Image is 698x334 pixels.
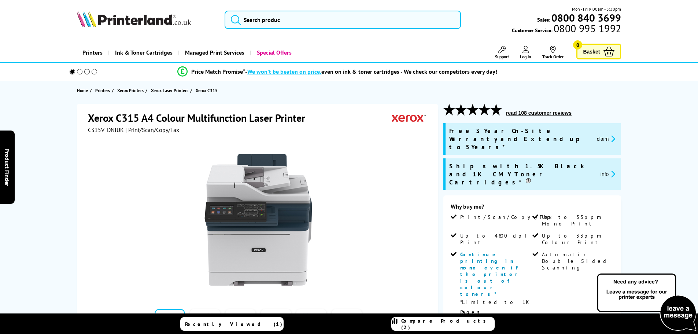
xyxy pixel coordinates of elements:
[196,88,218,93] span: Xerox C315
[151,87,190,94] a: Xerox Laser Printers
[449,127,591,151] span: Free 3 Year On-Site Warranty and Extend up to 5 Years*
[191,68,245,75] span: Price Match Promise*
[250,43,297,62] a: Special Offers
[542,214,612,227] span: Up to 33ppm Mono Print
[88,111,313,125] h1: Xerox C315 A4 Colour Multifunction Laser Printer
[537,16,550,23] span: Sales:
[77,11,216,29] a: Printerland Logo
[77,87,88,94] span: Home
[542,251,612,271] span: Automatic Double Sided Scanning
[449,162,595,186] span: Ships with 1.5K Black and 1K CMY Toner Cartridges*
[178,43,250,62] a: Managed Print Services
[247,68,321,75] span: We won’t be beaten on price,
[460,232,531,246] span: Up to 4800 dpi Print
[117,87,144,94] span: Xerox Printers
[542,46,564,59] a: Track Order
[125,126,179,133] span: | Print/Scan/Copy/Fax
[4,148,11,186] span: Product Finder
[551,11,621,25] b: 0800 840 3699
[180,317,284,331] a: Recently Viewed (1)
[60,65,616,78] li: modal_Promise
[495,46,509,59] a: Support
[520,46,531,59] a: Log In
[77,87,90,94] a: Home
[186,148,330,292] img: Xerox C315
[504,110,574,116] button: read 108 customer reviews
[553,25,621,32] span: 0800 995 1992
[595,272,698,333] img: Open Live Chat window
[115,43,173,62] span: Ink & Toner Cartridges
[77,43,108,62] a: Printers
[460,297,531,317] p: *Limited to 1K Pages
[88,126,124,133] span: C315V_DNIUK
[95,87,110,94] span: Printers
[598,170,618,178] button: promo-description
[391,317,495,331] a: Compare Products (2)
[77,11,191,27] img: Printerland Logo
[550,14,621,21] a: 0800 840 3699
[451,203,614,214] div: Why buy me?
[245,68,497,75] div: - even on ink & toner cartridges - We check our competitors every day!
[495,54,509,59] span: Support
[542,232,612,246] span: Up to 33ppm Colour Print
[401,318,494,331] span: Compare Products (2)
[392,111,426,125] img: Xerox
[573,40,582,49] span: 0
[151,87,188,94] span: Xerox Laser Printers
[595,135,618,143] button: promo-description
[108,43,178,62] a: Ink & Toner Cartridges
[583,47,600,56] span: Basket
[95,87,112,94] a: Printers
[572,5,621,12] span: Mon - Fri 9:00am - 5:30pm
[185,321,282,327] span: Recently Viewed (1)
[117,87,145,94] a: Xerox Printers
[460,251,522,297] span: Continue printing in mono even if the printer is out of colour toners*
[225,11,461,29] input: Search produc
[576,44,621,59] a: Basket 0
[512,25,621,34] span: Customer Service:
[520,54,531,59] span: Log In
[460,214,554,220] span: Print/Scan/Copy/Fax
